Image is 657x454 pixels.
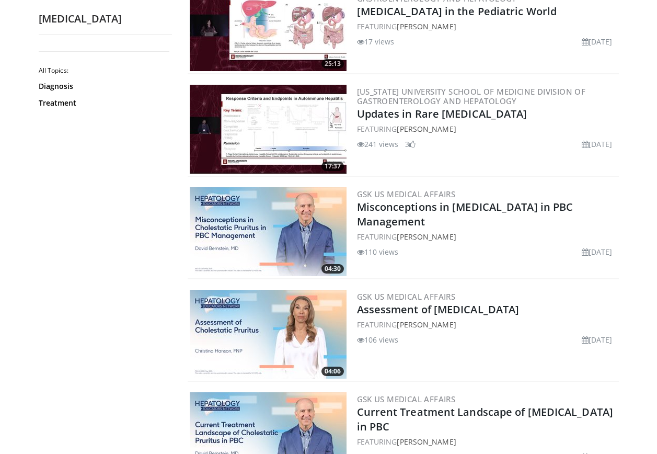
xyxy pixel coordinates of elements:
[357,394,456,404] a: GSK US Medical Affairs
[357,189,456,199] a: GSK US Medical Affairs
[357,36,395,47] li: 17 views
[397,437,456,447] a: [PERSON_NAME]
[357,405,614,434] a: Current Treatment Landscape of [MEDICAL_DATA] in PBC
[190,290,347,379] img: 31b7e813-d228-42d3-be62-e44350ef88b5.jpg.300x170_q85_crop-smart_upscale.jpg
[321,367,344,376] span: 04:06
[582,246,613,257] li: [DATE]
[190,187,347,276] a: 04:30
[397,320,456,330] a: [PERSON_NAME]
[190,85,347,174] img: 54aa027e-5ff0-4be2-a0c0-5ec168eef027.300x170_q85_crop-smart_upscale.jpg
[357,86,586,106] a: [US_STATE] University School of Medicine Division of Gastroenterology and Hepatology
[190,187,347,276] img: aa8aa058-1558-4842-8c0c-0d4d7a40e65d.jpg.300x170_q85_crop-smart_upscale.jpg
[39,98,167,108] a: Treatment
[582,139,613,150] li: [DATE]
[357,139,399,150] li: 241 views
[405,139,416,150] li: 3
[357,4,557,18] a: [MEDICAL_DATA] in the Pediatric World
[321,162,344,171] span: 17:37
[357,246,399,257] li: 110 views
[582,334,613,345] li: [DATE]
[397,124,456,134] a: [PERSON_NAME]
[39,12,172,26] h2: [MEDICAL_DATA]
[190,85,347,174] a: 17:37
[357,231,617,242] div: FEATURING
[357,436,617,447] div: FEATURING
[357,123,617,134] div: FEATURING
[357,334,399,345] li: 106 views
[397,232,456,242] a: [PERSON_NAME]
[582,36,613,47] li: [DATE]
[321,264,344,274] span: 04:30
[357,291,456,302] a: GSK US Medical Affairs
[357,200,573,229] a: Misconceptions in [MEDICAL_DATA] in PBC Management
[357,302,520,316] a: Assessment of [MEDICAL_DATA]
[357,107,527,121] a: Updates in Rare [MEDICAL_DATA]
[397,21,456,31] a: [PERSON_NAME]
[39,66,169,75] h2: All Topics:
[39,81,167,92] a: Diagnosis
[357,21,617,32] div: FEATURING
[357,319,617,330] div: FEATURING
[321,59,344,69] span: 25:13
[190,290,347,379] a: 04:06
